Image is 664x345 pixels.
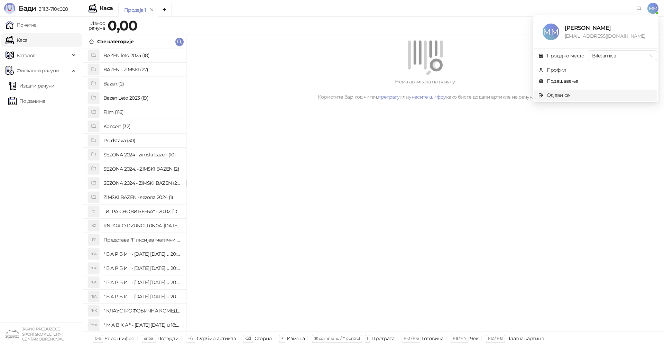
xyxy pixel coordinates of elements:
div: Готовина [422,334,443,343]
div: "МА [88,319,99,330]
div: Све категорије [97,38,133,45]
h4: ZIMSKI BAZEN - sezona 2024 (1) [103,192,181,203]
span: ⌫ [245,336,251,341]
span: f [367,336,368,341]
h4: " М А В К А " - [DATE] [DATE] u 18:00:00 [103,319,181,330]
h4: " Б А Р Б И " - [DATE] [DATE] u 20:00:00 [103,263,181,274]
div: Одјави се [547,91,570,99]
h4: BAZEN - ZIMSKI (27) [103,64,181,75]
div: Каса [100,6,113,11]
div: Унос шифре [104,334,135,343]
h4: KNJIGA O DZUNGLI 06.04. [DATE] u 18:00:00 [103,220,181,231]
span: + [281,336,283,341]
a: унесите шифру [409,94,446,100]
span: ⌘ command / ⌃ control [314,336,360,341]
a: По данима [8,94,45,108]
div: grid [83,48,186,332]
span: 0-9 [95,336,101,341]
div: Сторно [255,334,272,343]
span: ↑/↓ [188,336,193,341]
div: [PERSON_NAME] [565,24,649,32]
div: Потврди [157,334,179,343]
div: П" [88,234,99,245]
h4: " Б А Р Б И " - [DATE] [DATE] u 20:00:00 [103,248,181,260]
h4: " Б А Р Б И " - [DATE] [DATE] u 20:00:00 [103,291,181,302]
h4: ''ИГРА СНОВИЂЕЊА'' - 20.02. [DATE] u 19:00:00 [103,206,181,217]
div: Чек [470,334,479,343]
div: Износ рачуна [87,19,106,33]
div: Претрага [371,334,394,343]
span: Бади [19,4,36,12]
h4: SEZONA 2024. - ZIMSKI BAZEN (2) [103,163,181,174]
div: [EMAIL_ADDRESS][DOMAIN_NAME] [565,32,649,40]
span: Каталог [17,48,35,62]
div: Нема артикала на рачуну. Користите бар код читач, или како бисте додали артикле на рачун. [195,78,656,101]
div: "БА [88,263,99,274]
h4: " Б А Р Б И " - [DATE] [DATE] u 20:00:00 [103,277,181,288]
small: JAVNO PREDUZEĆE SPORTSKO KULTURNI CENTAR, OBRENOVAC [22,327,64,342]
a: претрагу [378,94,399,100]
span: Фискални рачуни [17,64,59,78]
h4: Bazen (2) [103,78,181,89]
h4: BAZEN leto 2025 (18) [103,50,181,61]
div: Продаја 1 [124,6,146,14]
a: Почетна [6,18,37,32]
div: 'С [88,206,99,217]
a: Каса [6,33,27,47]
h4: Predstava (30) [103,135,181,146]
div: Платна картица [506,334,544,343]
img: Logo [4,3,15,14]
span: F12 / F18 [488,336,503,341]
div: KO [88,220,99,231]
h4: Представа "Пиксијев магични шоу" 20.09. [DATE] u 12:00:00 [103,234,181,245]
div: Измена [287,334,305,343]
span: MM [543,24,559,40]
div: Профил [547,66,566,74]
button: remove [147,7,156,13]
h4: SEZONA 2024 - ZIMSKI BAZEN (28) [103,178,181,189]
div: "БА [88,291,99,302]
h4: SEZONA 2024 - zimski bazen (10) [103,149,181,160]
button: Add tab [158,3,172,17]
span: 3.11.3-710c028 [36,6,68,12]
img: 64x64-companyLogo-4a28e1f8-f217-46d7-badd-69a834a81aaf.png [6,327,19,341]
span: MM [647,3,658,14]
a: Издати рачуни [8,79,55,93]
span: Biletarnica [592,51,653,61]
div: "КК [88,305,99,316]
h4: Film (116) [103,107,181,118]
h4: Bazen Leto 2023 (19) [103,92,181,103]
a: Подешавања [538,78,579,84]
h4: " КЛАУСТРОФОБИЧНА КОМЕДИЈА"-24.01.2024 [DATE] u 20:00:00 [103,305,181,316]
div: Одабир артикла [197,334,236,343]
a: Документација [634,3,645,14]
strong: 0,00 [108,17,137,34]
div: "БА [88,277,99,288]
span: enter [144,336,154,341]
span: F10 / F16 [404,336,418,341]
h4: Koncert (32) [103,121,181,132]
div: "БА [88,248,99,260]
span: F11 / F17 [453,336,466,341]
div: Продајно место: [547,52,585,60]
